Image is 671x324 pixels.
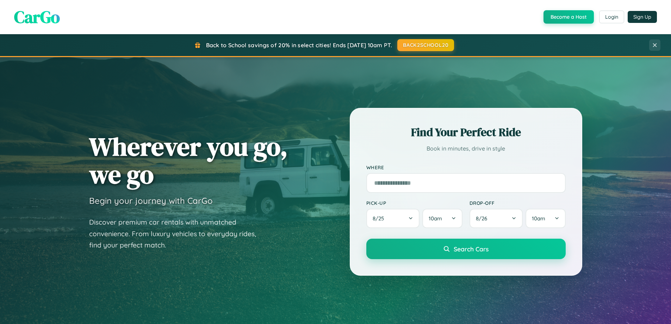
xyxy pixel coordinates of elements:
span: 10am [532,215,545,222]
h1: Wherever you go, we go [89,133,288,188]
p: Discover premium car rentals with unmatched convenience. From luxury vehicles to everyday rides, ... [89,216,265,251]
button: Sign Up [628,11,657,23]
span: 8 / 26 [476,215,491,222]
button: Become a Host [543,10,594,24]
h3: Begin your journey with CarGo [89,195,213,206]
label: Pick-up [366,200,462,206]
button: 8/25 [366,209,420,228]
span: CarGo [14,5,60,29]
button: BACK2SCHOOL20 [397,39,454,51]
button: Login [599,11,624,23]
label: Where [366,164,566,170]
button: 8/26 [470,209,523,228]
label: Drop-off [470,200,566,206]
span: Back to School savings of 20% in select cities! Ends [DATE] 10am PT. [206,42,392,49]
p: Book in minutes, drive in style [366,143,566,154]
span: 8 / 25 [373,215,387,222]
h2: Find Your Perfect Ride [366,124,566,140]
button: 10am [422,209,462,228]
button: Search Cars [366,239,566,259]
button: 10am [526,209,565,228]
span: Search Cars [454,245,489,253]
span: 10am [429,215,442,222]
